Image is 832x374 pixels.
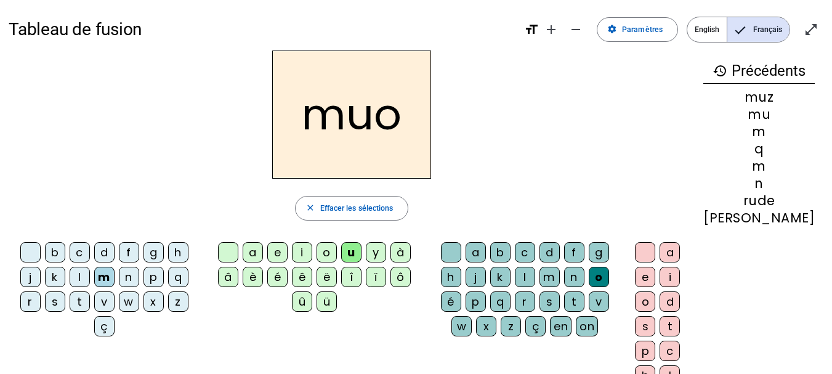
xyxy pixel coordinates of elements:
div: d [660,291,680,312]
div: x [143,291,164,312]
span: Paramètres [622,23,663,36]
div: m [94,267,115,287]
div: m [539,267,560,287]
div: é [441,291,461,312]
div: u [341,242,361,262]
div: rude [703,194,815,207]
div: s [539,291,560,312]
div: h [168,242,188,262]
div: p [635,341,655,361]
div: p [143,267,164,287]
div: z [168,291,188,312]
div: k [490,267,511,287]
div: h [441,267,461,287]
div: q [490,291,511,312]
div: c [660,341,680,361]
button: Effacer les sélections [295,196,409,221]
div: o [589,267,609,287]
div: j [20,267,41,287]
div: ô [390,267,411,287]
div: v [589,291,609,312]
div: ç [94,316,115,336]
div: k [45,267,65,287]
div: p [466,291,486,312]
div: muz [703,91,815,104]
div: f [119,242,139,262]
div: r [20,291,41,312]
div: z [501,316,521,336]
span: Français [727,17,790,42]
div: û [292,291,312,312]
div: b [45,242,65,262]
div: a [466,242,486,262]
div: é [267,267,288,287]
div: a [660,242,680,262]
div: f [564,242,584,262]
div: y [366,242,386,262]
mat-icon: add [544,22,559,37]
div: d [94,242,115,262]
h2: muo [272,51,431,179]
button: Augmenter la taille de la police [539,17,563,42]
div: [PERSON_NAME] [703,211,815,224]
div: l [70,267,90,287]
div: i [292,242,312,262]
div: i [660,267,680,287]
div: q [703,142,815,155]
div: en [550,316,571,336]
mat-button-toggle-group: Language selection [687,17,790,43]
div: ü [317,291,337,312]
mat-icon: history [713,63,727,78]
span: English [687,17,727,42]
div: t [660,316,680,336]
div: a [243,242,263,262]
div: on [576,316,598,336]
div: t [564,291,584,312]
span: Effacer les sélections [320,202,394,215]
div: o [317,242,337,262]
div: mu [703,108,815,121]
mat-icon: settings [607,25,617,35]
button: Diminuer la taille de la police [563,17,588,42]
div: o [635,291,655,312]
h3: Précédents [703,59,815,84]
div: t [70,291,90,312]
mat-icon: open_in_full [804,22,818,37]
div: s [635,316,655,336]
div: r [515,291,535,312]
mat-icon: format_size [524,22,539,37]
div: c [515,242,535,262]
div: g [143,242,164,262]
div: n [564,267,584,287]
div: ë [317,267,337,287]
div: à [390,242,411,262]
mat-icon: remove [568,22,583,37]
div: n [119,267,139,287]
div: q [168,267,188,287]
div: w [119,291,139,312]
div: j [466,267,486,287]
div: ç [525,316,546,336]
div: c [70,242,90,262]
div: v [94,291,115,312]
div: m [703,160,815,173]
div: l [515,267,535,287]
mat-icon: close [305,203,315,213]
h1: Tableau de fusion [9,12,515,47]
div: d [539,242,560,262]
div: e [635,267,655,287]
div: b [490,242,511,262]
div: ï [366,267,386,287]
div: î [341,267,361,287]
div: è [243,267,263,287]
div: n [703,177,815,190]
div: e [267,242,288,262]
button: Paramètres [597,17,678,42]
div: x [476,316,496,336]
div: m [703,125,815,138]
div: g [589,242,609,262]
div: â [218,267,238,287]
div: w [451,316,472,336]
div: ê [292,267,312,287]
div: s [45,291,65,312]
